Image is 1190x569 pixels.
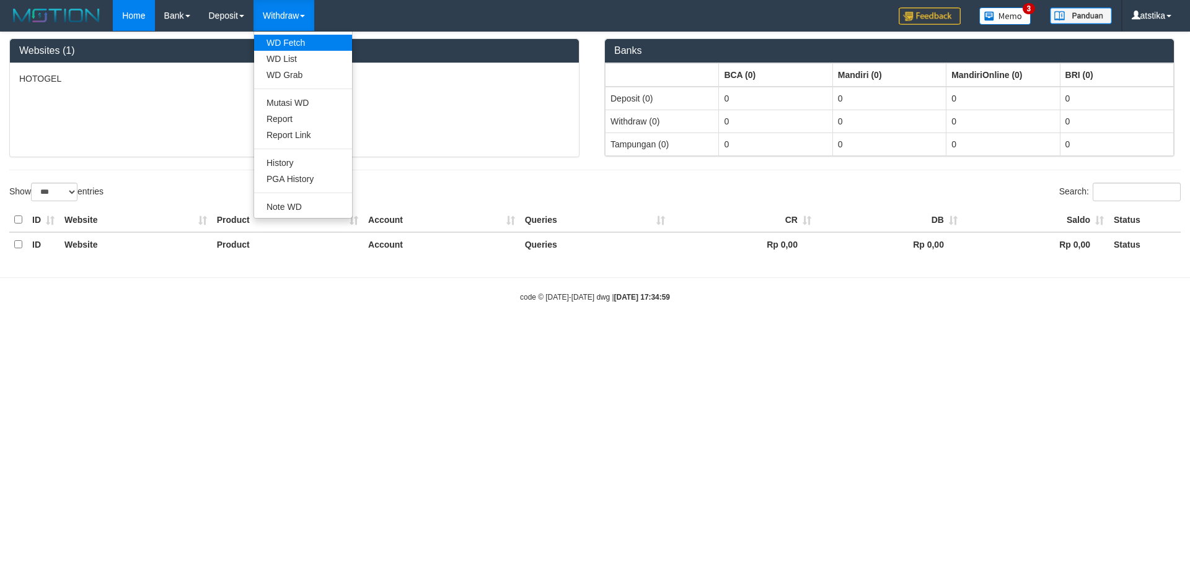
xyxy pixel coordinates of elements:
[59,208,212,232] th: Website
[606,63,719,87] th: Group: activate to sort column ascending
[719,63,832,87] th: Group: activate to sort column ascending
[832,110,946,132] td: 0
[946,87,1060,110] td: 0
[1093,183,1181,201] input: Search:
[963,208,1109,232] th: Saldo
[1060,87,1173,110] td: 0
[979,7,1031,25] img: Button%20Memo.svg
[19,72,570,85] p: HOTOGEL
[719,110,832,132] td: 0
[606,87,719,110] td: Deposit (0)
[1109,208,1181,232] th: Status
[212,208,363,232] th: Product
[832,87,946,110] td: 0
[946,110,1060,132] td: 0
[832,132,946,155] td: 0
[614,293,670,302] strong: [DATE] 17:34:59
[254,111,352,127] a: Report
[719,87,832,110] td: 0
[606,110,719,132] td: Withdraw (0)
[1023,3,1036,14] span: 3
[1060,63,1173,87] th: Group: activate to sort column ascending
[254,171,352,187] a: PGA History
[27,232,59,256] th: ID
[963,232,1109,256] th: Rp 0,00
[614,45,1165,56] h3: Banks
[59,232,212,256] th: Website
[1050,7,1112,24] img: panduan.png
[363,208,520,232] th: Account
[670,208,816,232] th: CR
[946,63,1060,87] th: Group: activate to sort column ascending
[212,232,363,256] th: Product
[520,208,670,232] th: Queries
[254,51,352,67] a: WD List
[19,45,570,56] h3: Websites (1)
[254,127,352,143] a: Report Link
[9,183,104,201] label: Show entries
[27,208,59,232] th: ID
[520,293,670,302] small: code © [DATE]-[DATE] dwg |
[816,232,963,256] th: Rp 0,00
[1059,183,1181,201] label: Search:
[9,6,104,25] img: MOTION_logo.png
[254,155,352,171] a: History
[520,232,670,256] th: Queries
[670,232,816,256] th: Rp 0,00
[946,132,1060,155] td: 0
[1060,110,1173,132] td: 0
[719,132,832,155] td: 0
[832,63,946,87] th: Group: activate to sort column ascending
[1060,132,1173,155] td: 0
[31,183,77,201] select: Showentries
[363,232,520,256] th: Account
[254,67,352,83] a: WD Grab
[606,132,719,155] td: Tampungan (0)
[1109,232,1181,256] th: Status
[254,95,352,111] a: Mutasi WD
[254,199,352,215] a: Note WD
[816,208,963,232] th: DB
[254,35,352,51] a: WD Fetch
[899,7,961,25] img: Feedback.jpg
